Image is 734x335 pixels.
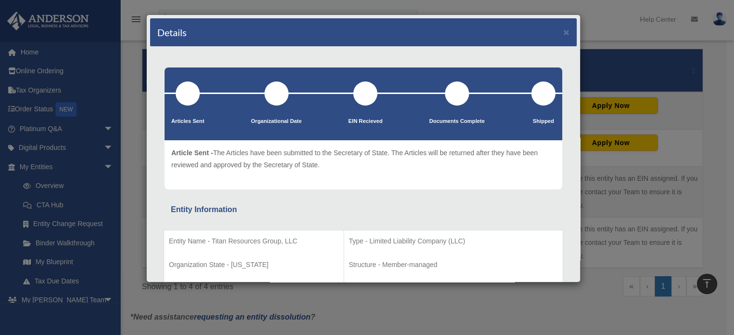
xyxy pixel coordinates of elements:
p: Shipped [531,117,555,126]
h4: Details [157,26,187,39]
p: Structure - Member-managed [349,259,558,271]
p: Articles Sent [171,117,204,126]
p: Entity Name - Titan Resources Group, LLC [169,235,339,247]
p: Documents Complete [429,117,485,126]
span: Article Sent - [171,149,213,157]
p: EIN Recieved [348,117,383,126]
div: Entity Information [171,203,556,216]
p: Organization State - [US_STATE] [169,259,339,271]
button: × [563,27,569,37]
p: The Articles have been submitted to the Secretary of State. The Articles will be returned after t... [171,147,555,171]
p: Organizational Date [251,117,302,126]
p: Type - Limited Liability Company (LLC) [349,235,558,247]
